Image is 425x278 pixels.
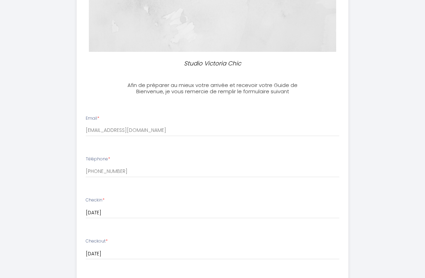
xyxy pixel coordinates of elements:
[86,115,99,122] label: Email
[124,82,301,95] h3: Afin de préparer au mieux votre arrivée et recevoir votre Guide de Bienvenue, je vous remercie de...
[86,238,108,245] label: Checkout
[127,59,298,68] p: Studio Victoria Chic
[86,197,105,204] label: Checkin
[86,156,110,162] label: Téléphone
